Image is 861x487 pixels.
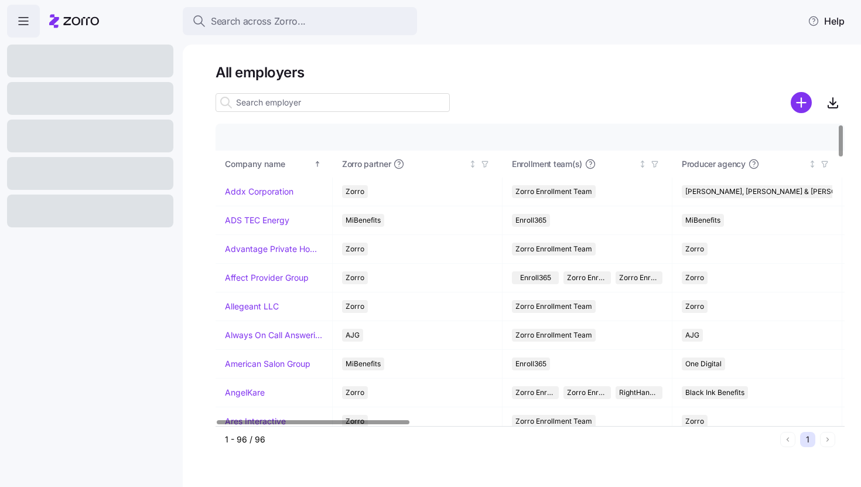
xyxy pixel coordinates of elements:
span: MiBenefits [346,214,381,227]
button: Help [798,9,854,33]
div: Not sorted [638,160,647,168]
span: Zorro [346,300,364,313]
a: Ares Interactive [225,416,286,427]
span: Zorro Enrollment Team [515,386,555,399]
span: Zorro [346,271,364,284]
span: Black Ink Benefits [685,386,744,399]
span: One Digital [685,357,722,370]
span: Zorro Enrollment Team [515,415,592,428]
a: AngelKare [225,387,265,399]
span: Zorro Enrollment Experts [567,386,607,399]
th: Producer agencyNot sorted [672,151,842,178]
a: Advantage Private Home Care [225,243,323,255]
button: 1 [800,432,815,447]
h1: All employers [216,63,845,81]
div: Not sorted [808,160,816,168]
span: Enrollment team(s) [512,158,582,170]
a: Always On Call Answering Service [225,329,323,341]
span: MiBenefits [685,214,720,227]
span: Enroll365 [515,357,546,370]
span: RightHandMan Financial [619,386,659,399]
span: Zorro [685,300,704,313]
div: Sorted ascending [313,160,322,168]
span: Zorro [346,243,364,256]
th: Company nameSorted ascending [216,151,333,178]
span: Zorro Enrollment Team [515,243,592,256]
button: Search across Zorro... [183,7,417,35]
div: Company name [225,158,312,171]
span: Producer agency [682,158,746,170]
a: Allegeant LLC [225,301,279,312]
a: American Salon Group [225,358,310,370]
span: Enroll365 [515,214,546,227]
div: Not sorted [469,160,477,168]
span: Zorro [346,415,364,428]
span: Zorro Enrollment Team [515,300,592,313]
span: Zorro [685,271,704,284]
a: Addx Corporation [225,186,293,197]
th: Enrollment team(s)Not sorted [503,151,672,178]
div: 1 - 96 / 96 [225,434,775,445]
span: Search across Zorro... [211,14,306,29]
input: Search employer [216,93,450,112]
th: Zorro partnerNot sorted [333,151,503,178]
a: ADS TEC Energy [225,214,289,226]
span: Zorro [346,386,364,399]
button: Previous page [780,432,795,447]
span: Zorro partner [342,158,391,170]
span: MiBenefits [346,357,381,370]
svg: add icon [791,92,812,113]
span: Zorro Enrollment Team [515,329,592,342]
span: Zorro [346,185,364,198]
span: Zorro Enrollment Experts [619,271,659,284]
span: Zorro [685,415,704,428]
span: AJG [685,329,699,342]
button: Next page [820,432,835,447]
span: Zorro Enrollment Team [567,271,607,284]
span: Zorro Enrollment Team [515,185,592,198]
span: AJG [346,329,360,342]
span: Enroll365 [520,271,551,284]
a: Affect Provider Group [225,272,309,284]
span: Zorro [685,243,704,256]
span: Help [808,14,845,28]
